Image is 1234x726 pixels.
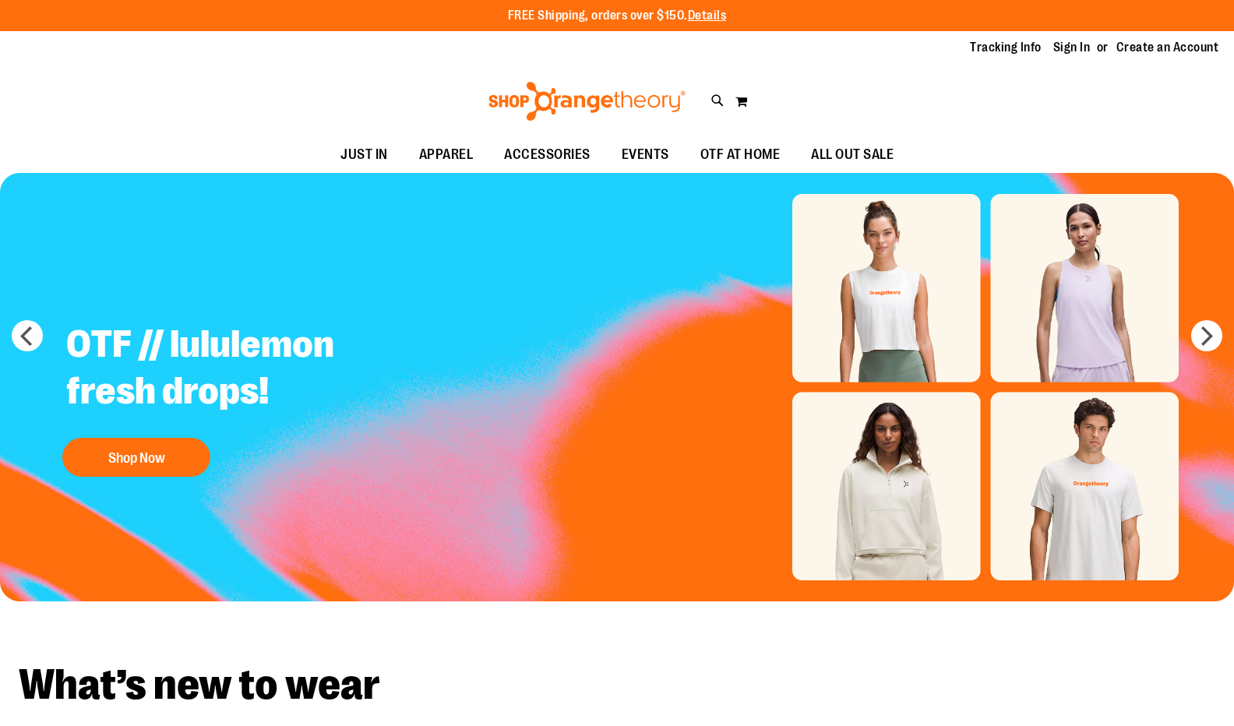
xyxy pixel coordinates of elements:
[811,137,894,172] span: ALL OUT SALE
[504,137,591,172] span: ACCESSORIES
[419,137,474,172] span: APPAREL
[970,39,1042,56] a: Tracking Info
[55,309,442,430] h2: OTF // lululemon fresh drops!
[19,664,1215,707] h2: What’s new to wear
[62,438,210,477] button: Shop Now
[12,320,43,351] button: prev
[55,309,442,485] a: OTF // lululemon fresh drops! Shop Now
[622,137,669,172] span: EVENTS
[1053,39,1091,56] a: Sign In
[340,137,388,172] span: JUST IN
[486,82,688,121] img: Shop Orangetheory
[508,7,727,25] p: FREE Shipping, orders over $150.
[1116,39,1219,56] a: Create an Account
[700,137,781,172] span: OTF AT HOME
[1191,320,1222,351] button: next
[688,9,727,23] a: Details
